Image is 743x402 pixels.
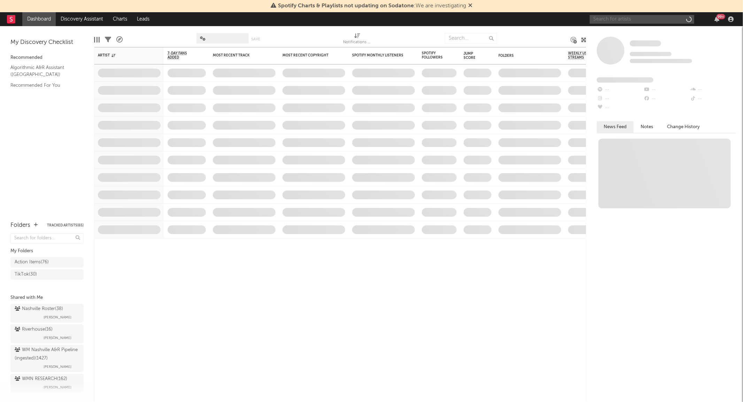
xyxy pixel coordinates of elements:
[590,15,694,24] input: Search for artists
[597,94,643,103] div: --
[10,374,84,393] a: WMN RESEARCH(162)[PERSON_NAME]
[343,38,371,47] div: Notifications (Artist)
[597,121,634,133] button: News Feed
[94,30,100,50] div: Edit Columns
[10,82,77,89] a: Recommended For You
[44,313,71,322] span: [PERSON_NAME]
[630,59,692,63] span: 0 fans last week
[597,85,643,94] div: --
[15,305,63,313] div: Nashville Roster ( 38 )
[15,258,49,266] div: Action Items ( 76 )
[44,363,71,371] span: [PERSON_NAME]
[56,12,108,26] a: Discovery Assistant
[464,52,481,60] div: Jump Score
[132,12,154,26] a: Leads
[10,304,84,323] a: Nashville Roster(38)[PERSON_NAME]
[10,294,84,302] div: Shared with Me
[10,345,84,372] a: WM Nashville A&R Pipeline (ingested)(1427)[PERSON_NAME]
[15,375,67,383] div: WMN RESEARCH ( 162 )
[352,53,404,57] div: Spotify Monthly Listeners
[597,77,653,83] span: Fans Added by Platform
[630,40,661,46] span: Some Artist
[568,51,593,60] span: Weekly US Streams
[10,257,84,268] a: Action Items(76)
[15,325,53,334] div: Riverhouse ( 16 )
[630,52,672,56] span: Tracking Since: [DATE]
[278,3,466,9] span: : We are investigating
[468,3,472,9] span: Dismiss
[630,40,661,47] a: Some Artist
[10,54,84,62] div: Recommended
[116,30,123,50] div: A&R Pipeline
[10,38,84,47] div: My Discovery Checklist
[445,33,497,44] input: Search...
[283,53,335,57] div: Most Recent Copyright
[168,51,195,60] span: 7-Day Fans Added
[108,12,132,26] a: Charts
[643,94,689,103] div: --
[643,85,689,94] div: --
[717,14,725,19] div: 99 +
[15,270,37,279] div: TikTok ( 30 )
[498,54,551,58] div: Folders
[44,383,71,392] span: [PERSON_NAME]
[44,334,71,342] span: [PERSON_NAME]
[422,51,446,60] div: Spotify Followers
[690,85,736,94] div: --
[10,233,84,243] input: Search for folders...
[10,324,84,343] a: Riverhouse(16)[PERSON_NAME]
[714,16,719,22] button: 99+
[343,30,371,50] div: Notifications (Artist)
[660,121,707,133] button: Change History
[634,121,660,133] button: Notes
[10,64,77,78] a: Algorithmic A&R Assistant ([GEOGRAPHIC_DATA])
[10,269,84,280] a: TikTok(30)
[278,3,414,9] span: Spotify Charts & Playlists not updating on Sodatone
[213,53,265,57] div: Most Recent Track
[98,53,150,57] div: Artist
[15,346,78,363] div: WM Nashville A&R Pipeline (ingested) ( 1427 )
[22,12,56,26] a: Dashboard
[597,103,643,113] div: --
[10,221,30,230] div: Folders
[10,247,84,255] div: My Folders
[47,224,84,227] button: Tracked Artists(65)
[251,37,260,41] button: Save
[105,30,111,50] div: Filters
[690,94,736,103] div: --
